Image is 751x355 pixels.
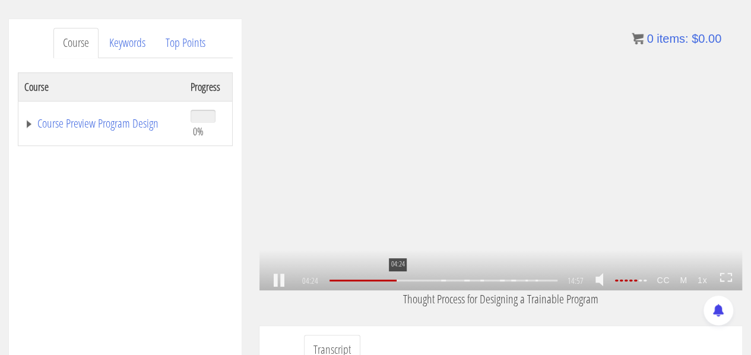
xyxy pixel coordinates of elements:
span: 04:24 [389,258,407,271]
strong: CC [652,271,675,290]
span: items: [657,32,688,45]
a: Top Points [156,28,215,58]
span: $ [692,32,698,45]
span: 0 [647,32,653,45]
a: 0 items: $0.00 [632,32,721,45]
p: Thought Process for Designing a Trainable Program [259,290,742,308]
span: 04:24 [301,277,319,285]
th: Progress [185,72,232,101]
img: icon11.png [632,33,644,45]
a: Course [53,28,99,58]
th: Course [18,72,185,101]
a: Keywords [100,28,155,58]
strong: M [675,271,692,290]
span: 0% [193,125,204,138]
span: 14:57 [568,277,584,285]
strong: 1x [692,271,712,290]
bdi: 0.00 [692,32,721,45]
a: Course Preview Program Design [24,118,179,129]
